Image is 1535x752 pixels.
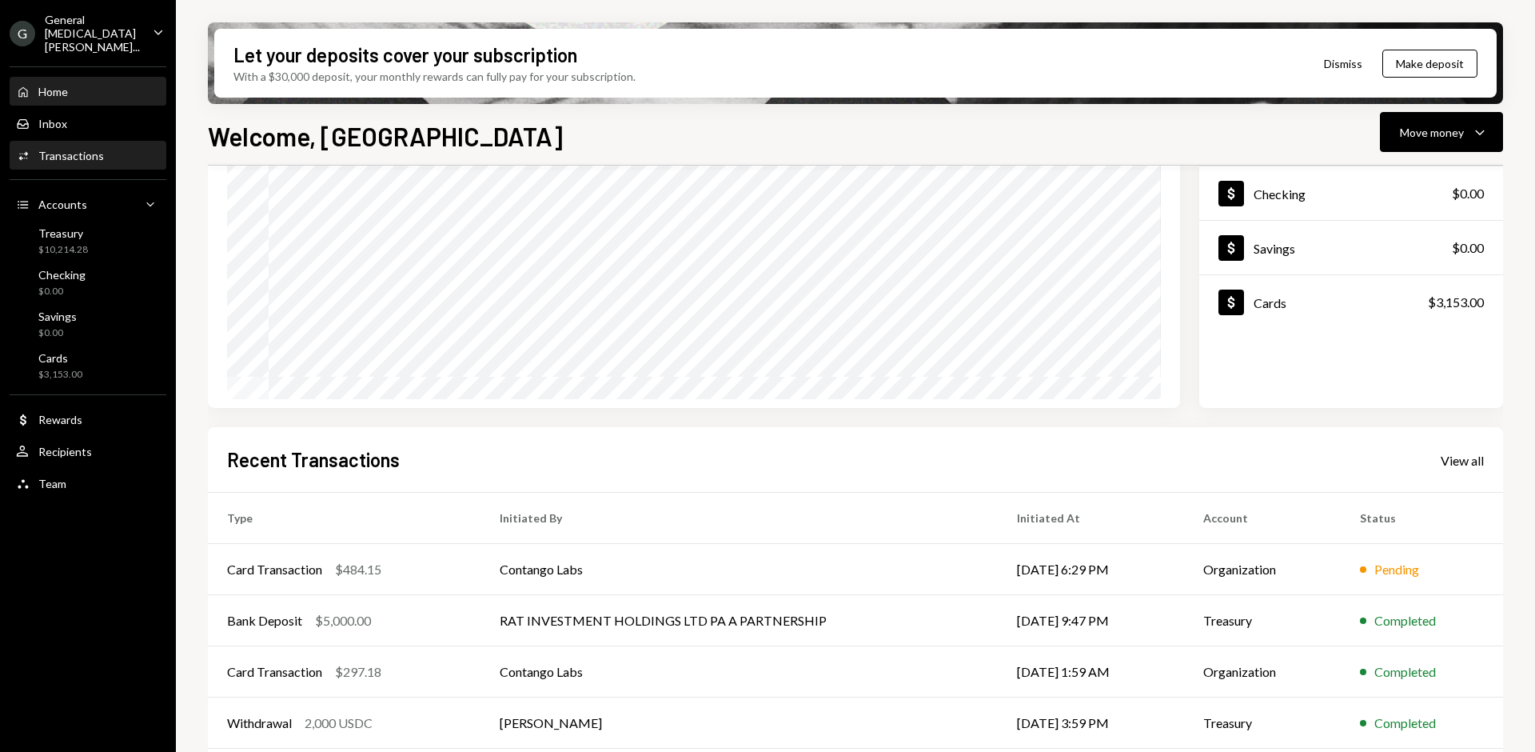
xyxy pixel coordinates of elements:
div: Let your deposits cover your subscription [233,42,577,68]
div: $484.15 [335,560,381,579]
a: Treasury$10,214.28 [10,222,166,260]
td: RAT INVESTMENT HOLDINGS LTD PA A PARTNERSHIP [480,595,998,646]
a: Inbox [10,109,166,138]
div: View all [1441,453,1484,469]
div: 2,000 USDC [305,714,373,733]
a: Home [10,77,166,106]
div: Rewards [38,413,82,426]
h2: Recent Transactions [227,446,400,473]
a: Team [10,469,166,498]
td: Treasury [1184,698,1342,749]
div: $0.00 [1452,184,1484,203]
h1: Welcome, [GEOGRAPHIC_DATA] [208,120,563,152]
div: Cards [38,351,82,365]
div: $0.00 [1452,238,1484,258]
div: Completed [1374,714,1436,733]
td: [DATE] 1:59 AM [998,646,1183,698]
div: Card Transaction [227,560,322,579]
td: [PERSON_NAME] [480,698,998,749]
button: Make deposit [1382,50,1477,78]
div: Checking [38,268,86,282]
div: Completed [1374,662,1436,682]
div: Transactions [38,149,104,162]
div: Savings [38,310,77,323]
a: Checking$0.00 [1199,166,1503,220]
td: Organization [1184,646,1342,698]
button: Dismiss [1304,45,1382,82]
div: General [MEDICAL_DATA][PERSON_NAME]... [45,13,140,54]
a: Savings$0.00 [10,305,166,343]
td: Organization [1184,544,1342,595]
div: $297.18 [335,662,381,682]
th: Type [208,493,480,544]
div: $10,214.28 [38,243,88,257]
th: Initiated By [480,493,998,544]
th: Initiated At [998,493,1183,544]
div: Inbox [38,117,67,130]
td: Contango Labs [480,646,998,698]
div: Team [38,477,66,490]
div: Checking [1254,186,1306,202]
div: Card Transaction [227,662,322,682]
a: Checking$0.00 [10,263,166,302]
div: Home [38,85,68,98]
a: Recipients [10,437,166,466]
div: $5,000.00 [315,611,371,630]
div: Bank Deposit [227,611,302,630]
div: Completed [1374,611,1436,630]
div: Recipients [38,445,92,458]
td: Treasury [1184,595,1342,646]
div: Withdrawal [227,714,292,733]
th: Status [1341,493,1503,544]
div: $3,153.00 [1428,293,1484,312]
div: G [10,21,35,46]
td: [DATE] 6:29 PM [998,544,1183,595]
div: Treasury [38,226,88,240]
a: Cards$3,153.00 [10,346,166,385]
button: Move money [1380,112,1503,152]
div: Cards [1254,295,1286,310]
div: $3,153.00 [38,368,82,382]
div: With a $30,000 deposit, your monthly rewards can fully pay for your subscription. [233,68,636,85]
td: [DATE] 3:59 PM [998,698,1183,749]
td: [DATE] 9:47 PM [998,595,1183,646]
div: $0.00 [38,285,86,298]
a: Savings$0.00 [1199,221,1503,274]
div: Pending [1374,560,1419,579]
div: Move money [1400,124,1464,141]
div: Savings [1254,241,1295,256]
a: Transactions [10,141,166,170]
a: Cards$3,153.00 [1199,275,1503,329]
th: Account [1184,493,1342,544]
a: Accounts [10,190,166,218]
td: Contango Labs [480,544,998,595]
a: View all [1441,451,1484,469]
a: Rewards [10,405,166,434]
div: $0.00 [38,326,77,340]
div: Accounts [38,198,87,211]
